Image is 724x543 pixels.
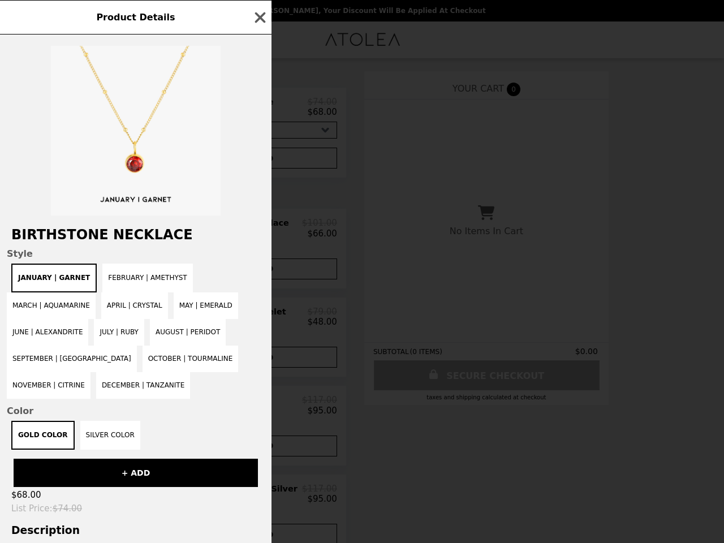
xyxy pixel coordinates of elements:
[102,264,192,292] button: February | Amethyst
[7,346,137,372] button: September | [GEOGRAPHIC_DATA]
[53,503,83,514] span: $74.00
[11,421,75,450] button: Gold Color
[7,248,265,259] span: Style
[80,421,140,450] button: Silver Color
[96,372,190,399] button: December | Tanzanite
[94,319,144,346] button: July | Ruby
[174,292,238,319] button: May | Emerald
[150,319,226,346] button: August | Peridot
[11,264,97,292] button: January | Garnet
[7,406,265,416] span: Color
[14,459,258,487] button: + ADD
[7,292,96,319] button: March | Aquamarine
[7,319,88,346] button: June | Alexandrite
[51,46,221,216] img: January | Garnet / Gold Color
[7,372,90,399] button: November | Citrine
[143,346,239,372] button: October | Tourmaline
[101,292,168,319] button: April | Crystal
[96,12,175,23] span: Product Details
